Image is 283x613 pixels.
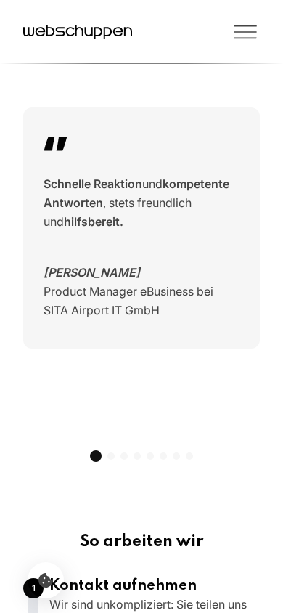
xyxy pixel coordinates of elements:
[49,578,260,595] h4: Kontakt aufnehmen
[44,263,239,282] p: [PERSON_NAME]
[64,214,123,229] strong: hilfsbereit.
[23,578,44,598] span: 1
[23,532,260,552] h3: So arbeiten wir
[44,174,239,231] blockquote: und , stets freundlich und
[44,282,239,320] p: Product Manager eBusiness bei SITA Airport IT GmbH
[23,21,132,43] a: Hauptseite besuchen
[141,17,260,46] button: Toggle Menu
[28,562,64,598] button: Cookie-Einstellungen öffnen
[44,176,142,191] strong: Schnelle Reaktion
